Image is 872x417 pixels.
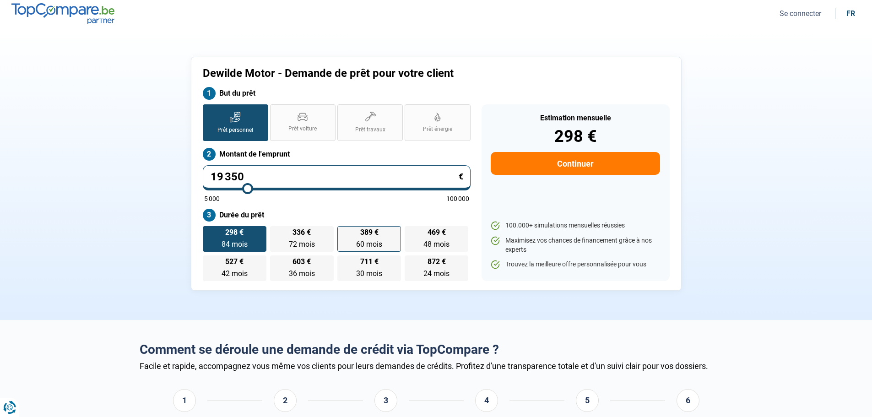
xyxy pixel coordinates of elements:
[292,229,311,236] span: 336 €
[576,389,599,412] div: 5
[491,128,660,145] div: 298 €
[846,9,855,18] div: fr
[491,152,660,175] button: Continuer
[203,209,471,222] label: Durée du prêt
[222,240,248,249] span: 84 mois
[423,269,450,278] span: 24 mois
[225,258,244,265] span: 527 €
[140,342,733,357] h2: Comment se déroule une demande de crédit via TopCompare ?
[203,67,550,80] h1: Dewilde Motor - Demande de prêt pour votre client
[428,229,446,236] span: 469 €
[374,389,397,412] div: 3
[491,114,660,122] div: Estimation mensuelle
[217,126,253,134] span: Prêt personnel
[423,125,452,133] span: Prêt énergie
[356,269,382,278] span: 30 mois
[491,236,660,254] li: Maximisez vos chances de financement grâce à nos experts
[423,240,450,249] span: 48 mois
[11,3,114,24] img: TopCompare.be
[203,148,471,161] label: Montant de l'emprunt
[274,389,297,412] div: 2
[355,126,385,134] span: Prêt travaux
[428,258,446,265] span: 872 €
[289,240,315,249] span: 72 mois
[222,269,248,278] span: 42 mois
[360,229,379,236] span: 389 €
[491,260,660,269] li: Trouvez la meilleure offre personnalisée pour vous
[204,195,220,202] span: 5 000
[140,361,733,371] div: Facile et rapide, accompagnez vous même vos clients pour leurs demandes de crédits. Profitez d'un...
[288,125,317,133] span: Prêt voiture
[292,258,311,265] span: 603 €
[459,173,463,181] span: €
[777,9,824,18] button: Se connecter
[289,269,315,278] span: 36 mois
[677,389,699,412] div: 6
[360,258,379,265] span: 711 €
[203,87,471,100] label: But du prêt
[225,229,244,236] span: 298 €
[491,221,660,230] li: 100.000+ simulations mensuelles réussies
[475,389,498,412] div: 4
[173,389,196,412] div: 1
[446,195,469,202] span: 100 000
[356,240,382,249] span: 60 mois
